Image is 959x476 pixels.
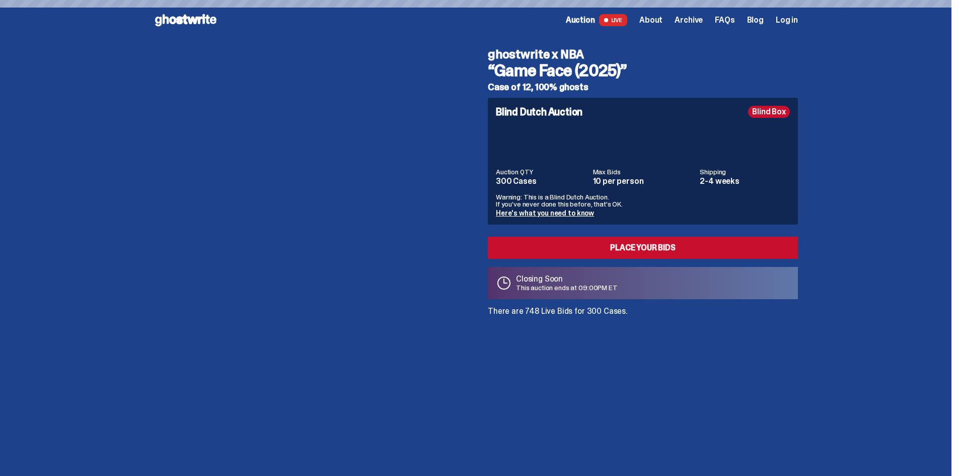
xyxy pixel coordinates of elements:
[488,237,798,259] a: Place your Bids
[496,107,582,117] h4: Blind Dutch Auction
[488,62,798,79] h3: “Game Face (2025)”
[700,177,790,185] dd: 2-4 weeks
[516,284,618,291] p: This auction ends at 09:00PM ET
[566,14,627,26] a: Auction LIVE
[488,307,798,315] p: There are 748 Live Bids for 300 Cases.
[599,14,628,26] span: LIVE
[776,16,798,24] a: Log in
[748,106,790,118] div: Blind Box
[593,177,694,185] dd: 10 per person
[675,16,703,24] a: Archive
[496,193,790,208] p: Warning: This is a Blind Dutch Auction. If you’ve never done this before, that’s OK.
[593,168,694,175] dt: Max Bids
[496,168,587,175] dt: Auction QTY
[700,168,790,175] dt: Shipping
[639,16,662,24] a: About
[496,209,594,218] a: Here's what you need to know
[488,48,798,60] h4: ghostwrite x NBA
[488,83,798,92] h5: Case of 12, 100% ghosts
[516,275,618,283] p: Closing Soon
[566,16,595,24] span: Auction
[715,16,734,24] a: FAQs
[496,177,587,185] dd: 300 Cases
[747,16,764,24] a: Blog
